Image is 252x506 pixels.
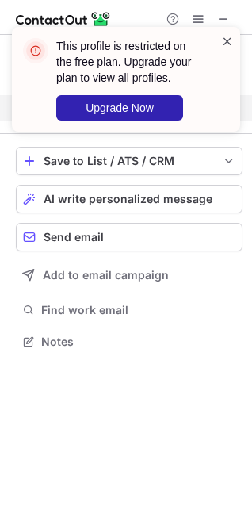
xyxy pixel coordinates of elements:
[44,193,212,205] span: AI write personalized message
[16,10,111,29] img: ContactOut v5.3.10
[43,269,169,282] span: Add to email campaign
[16,185,242,213] button: AI write personalized message
[16,299,242,321] button: Find work email
[56,38,202,86] header: This profile is restricted on the free plan. Upgrade your plan to view all profiles.
[41,303,236,317] span: Find work email
[44,231,104,243] span: Send email
[16,147,242,175] button: save-profile-one-click
[41,335,236,349] span: Notes
[16,331,242,353] button: Notes
[44,155,215,167] div: Save to List / ATS / CRM
[16,261,242,289] button: Add to email campaign
[56,95,183,121] button: Upgrade Now
[86,102,154,114] span: Upgrade Now
[23,38,48,63] img: error
[16,223,242,251] button: Send email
